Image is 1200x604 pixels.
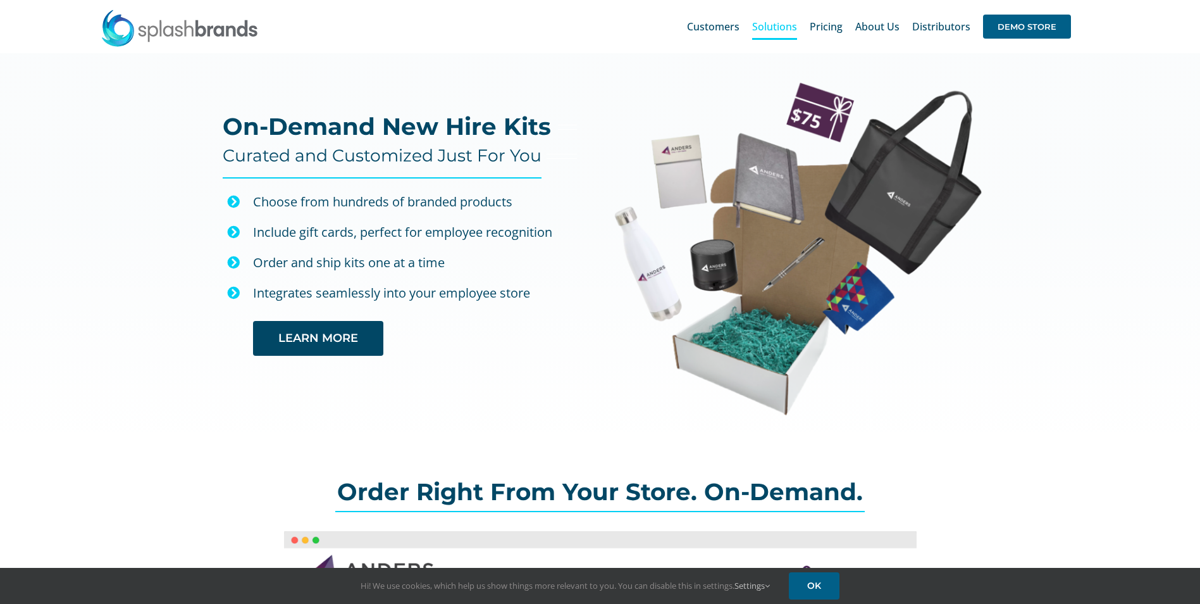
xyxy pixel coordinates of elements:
[983,6,1071,47] a: DEMO STORE
[912,6,970,47] a: Distributors
[253,222,578,243] div: Include gift cards, perfect for employee recognition
[614,81,982,416] img: Anders New Hire Kit Web Image-01
[687,6,1071,47] nav: Main Menu
[734,580,770,591] a: Settings
[983,15,1071,39] span: DEMO STORE
[253,321,383,356] a: LEARN MORE
[912,22,970,32] span: Distributors
[253,252,578,274] p: Order and ship kits one at a time
[752,22,797,32] span: Solutions
[810,22,843,32] span: Pricing
[101,9,259,47] img: SplashBrands.com Logo
[687,22,739,32] span: Customers
[361,580,770,591] span: Hi! We use cookies, which help us show things more relevant to you. You can disable this in setti...
[687,6,739,47] a: Customers
[223,146,541,166] h4: Curated and Customized Just For You
[337,477,863,506] span: Order Right From Your Store. On-Demand.
[278,332,358,345] span: LEARN MORE
[223,114,551,139] h2: On-Demand New Hire Kits
[789,572,839,600] a: OK
[855,22,900,32] span: About Us
[810,6,843,47] a: Pricing
[253,282,578,304] p: Integrates seamlessly into your employee store
[253,191,578,213] div: Choose from hundreds of branded products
